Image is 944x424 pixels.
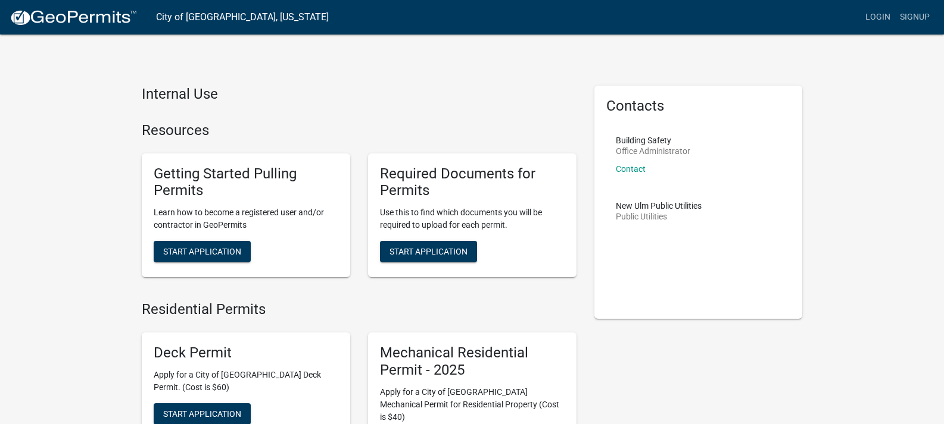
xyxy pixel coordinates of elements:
h5: Contacts [606,98,791,115]
a: Contact [616,164,646,174]
p: Learn how to become a registered user and/or contractor in GeoPermits [154,206,338,231]
a: Login [861,6,895,29]
a: City of [GEOGRAPHIC_DATA], [US_STATE] [156,7,329,27]
p: Use this to find which documents you will be required to upload for each permit. [380,206,565,231]
span: Start Application [390,247,468,256]
button: Start Application [380,241,477,262]
span: Start Application [163,247,241,256]
span: Start Application [163,409,241,418]
a: Signup [895,6,934,29]
p: Apply for a City of [GEOGRAPHIC_DATA] Deck Permit. (Cost is $60) [154,369,338,394]
h4: Resources [142,122,577,139]
p: Apply for a City of [GEOGRAPHIC_DATA] Mechanical Permit for Residential Property (Cost is $40) [380,386,565,423]
p: New Ulm Public Utilities [616,202,702,210]
h4: Residential Permits [142,301,577,318]
h5: Mechanical Residential Permit - 2025 [380,344,565,379]
h5: Required Documents for Permits [380,165,565,200]
h5: Getting Started Pulling Permits [154,165,338,200]
p: Office Administrator [616,147,690,155]
h4: Internal Use [142,86,577,103]
p: Public Utilities [616,212,702,221]
button: Start Application [154,241,251,262]
p: Building Safety [616,136,690,145]
h5: Deck Permit [154,344,338,362]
